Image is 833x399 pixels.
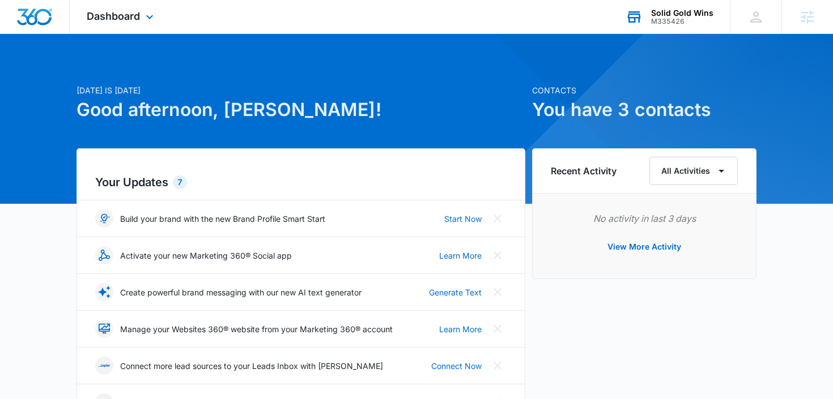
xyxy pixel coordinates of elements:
[76,96,525,123] h1: Good afternoon, [PERSON_NAME]!
[173,175,187,189] div: 7
[120,323,393,335] p: Manage your Websites 360® website from your Marketing 360® account
[431,360,482,372] a: Connect Now
[551,212,738,225] p: No activity in last 3 days
[439,323,482,335] a: Learn More
[120,213,325,225] p: Build your brand with the new Brand Profile Smart Start
[29,29,125,38] div: Domain: [DOMAIN_NAME]
[18,18,27,27] img: logo_orange.svg
[18,29,27,38] img: website_grey.svg
[488,357,507,375] button: Close
[488,320,507,338] button: Close
[125,67,191,74] div: Keywords by Traffic
[596,233,692,260] button: View More Activity
[43,67,101,74] div: Domain Overview
[113,66,122,75] img: tab_keywords_by_traffic_grey.svg
[87,10,140,22] span: Dashboard
[120,360,383,372] p: Connect more lead sources to your Leads Inbox with [PERSON_NAME]
[444,213,482,225] a: Start Now
[95,174,507,191] h2: Your Updates
[76,84,525,96] p: [DATE] is [DATE]
[32,18,56,27] div: v 4.0.25
[429,286,482,298] a: Generate Text
[120,250,292,261] p: Activate your new Marketing 360® Social app
[649,157,738,185] button: All Activities
[120,286,362,298] p: Create powerful brand messaging with our new AI text generator
[439,250,482,261] a: Learn More
[551,164,617,178] h6: Recent Activity
[532,84,756,96] p: Contacts
[651,18,713,25] div: account id
[488,209,507,228] button: Close
[31,66,40,75] img: tab_domain_overview_orange.svg
[488,283,507,301] button: Close
[532,96,756,123] h1: You have 3 contacts
[488,246,507,264] button: Close
[651,8,713,18] div: account name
